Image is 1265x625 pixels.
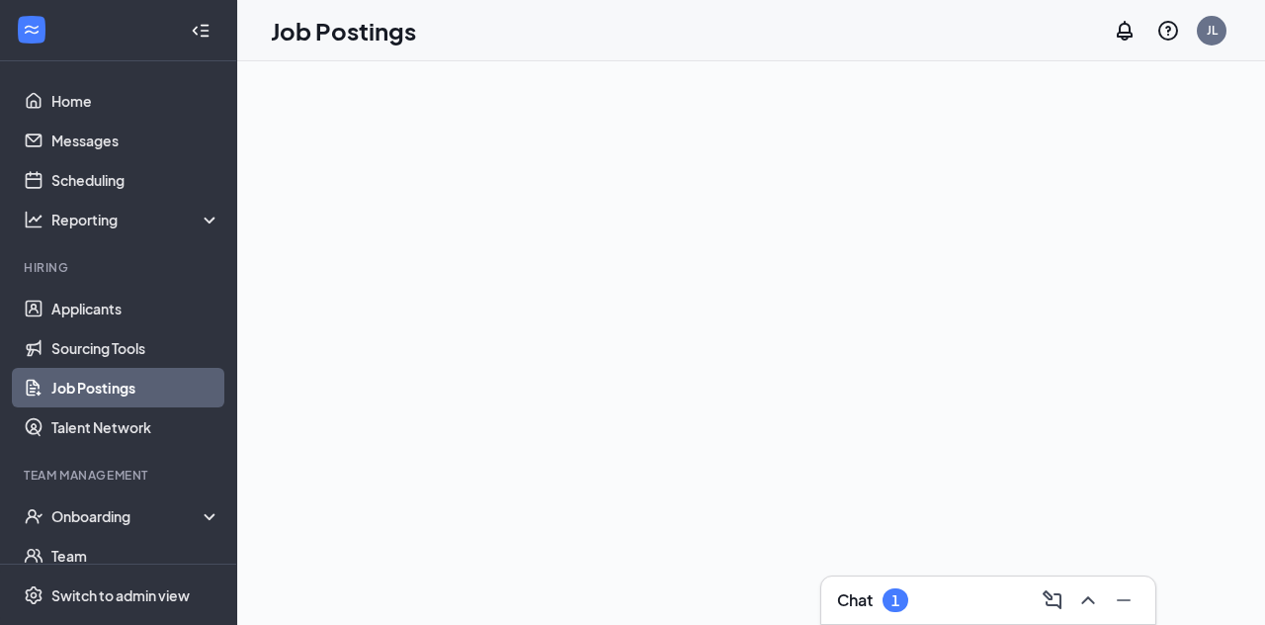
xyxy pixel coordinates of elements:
a: Sourcing Tools [51,328,220,368]
a: Job Postings [51,368,220,407]
svg: WorkstreamLogo [22,20,42,40]
a: Home [51,81,220,121]
div: Hiring [24,259,216,276]
h3: Chat [837,589,873,611]
a: Scheduling [51,160,220,200]
div: Onboarding [51,506,204,526]
a: Applicants [51,289,220,328]
a: Team [51,536,220,576]
div: 1 [891,592,899,609]
button: ComposeMessage [1037,584,1068,616]
button: Minimize [1108,584,1139,616]
div: JL [1207,22,1218,39]
div: Team Management [24,467,216,484]
svg: Settings [24,585,43,605]
svg: Minimize [1112,588,1136,612]
button: ChevronUp [1072,584,1104,616]
svg: Collapse [191,21,211,41]
svg: UserCheck [24,506,43,526]
svg: ChevronUp [1076,588,1100,612]
svg: Notifications [1113,19,1137,43]
svg: QuestionInfo [1156,19,1180,43]
div: Reporting [51,210,221,229]
svg: ComposeMessage [1041,588,1064,612]
a: Talent Network [51,407,220,447]
h1: Job Postings [271,14,416,47]
svg: Analysis [24,210,43,229]
a: Messages [51,121,220,160]
div: Switch to admin view [51,585,190,605]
